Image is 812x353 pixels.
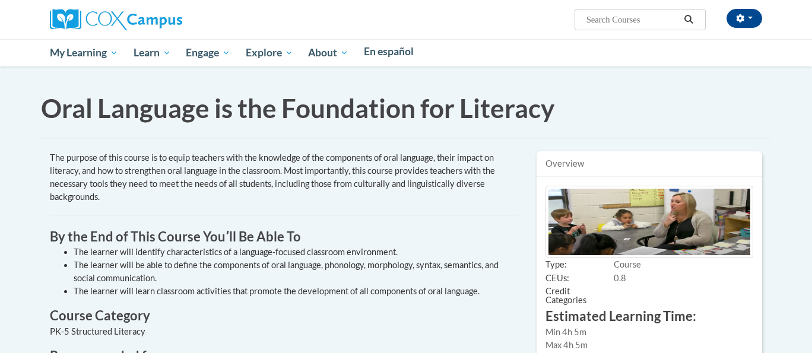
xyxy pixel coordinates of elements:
[545,307,753,326] h3: Estimated Learning Time:
[126,39,179,66] a: Learn
[545,285,614,307] span: Credit Categories
[50,307,519,325] h3: Course Category
[74,285,519,298] li: The learner will learn classroom activities that promote the development of all components of ora...
[246,46,293,60] span: Explore
[308,46,348,60] span: About
[74,259,519,285] li: The learner will be able to define the components of oral language, phonology, morphology, syntax...
[680,12,698,27] button: Search
[727,9,762,28] button: Account Settings
[684,15,694,24] i: 
[238,39,301,66] a: Explore
[50,228,519,246] h3: By the End of This Course Youʹll Be Able To
[50,326,145,336] value: PK-5 Structured Literacy
[74,246,519,259] li: The learner will identify characteristics of a language-focused classroom environment.
[186,46,230,60] span: Engage
[545,186,753,258] img: Image of Course
[301,39,357,66] a: About
[50,14,182,24] a: Cox Campus
[537,151,762,177] div: Overview
[42,39,126,66] a: My Learning
[545,259,614,272] span: Type:
[32,39,780,66] div: Main menu
[50,151,519,203] div: The purpose of this course is to equip teachers with the knowledge of the components of oral lang...
[50,9,182,30] img: Cox Campus
[545,339,753,352] div: Max 4h 5m
[134,46,171,60] span: Learn
[545,326,753,339] div: Min 4h 5m
[364,45,414,58] span: En español
[41,93,554,123] span: Oral Language is the Foundation for Literacy
[545,272,614,285] span: CEUs:
[50,46,118,60] span: My Learning
[585,12,680,27] input: Search Courses
[356,39,421,64] a: En español
[178,39,238,66] a: Engage
[614,259,641,269] span: Course
[614,273,626,283] span: 0.8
